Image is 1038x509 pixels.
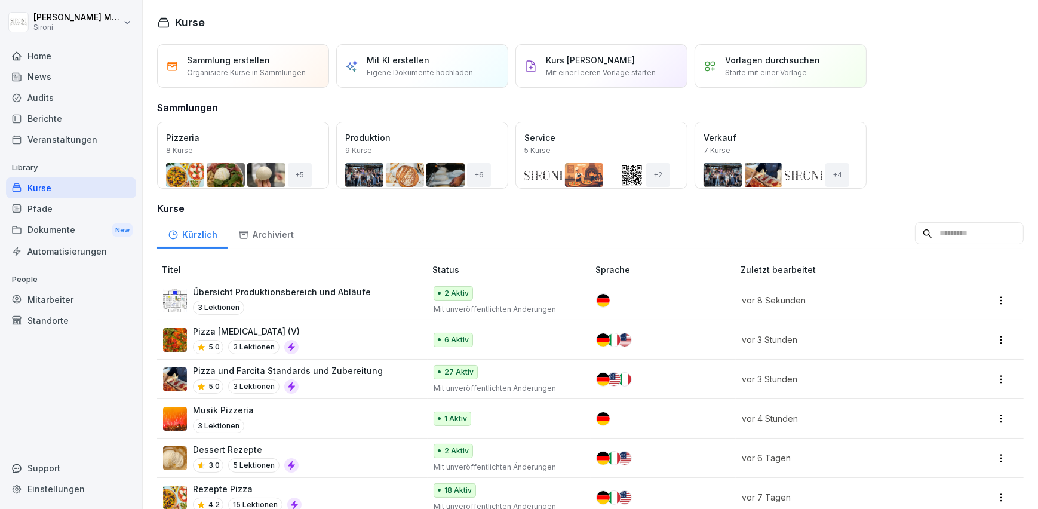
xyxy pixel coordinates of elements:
[6,66,136,87] a: News
[163,407,187,431] img: sgzbwvgoo4yrpflre49udgym.png
[434,383,576,394] p: Mit unveröffentlichten Änderungen
[345,145,372,156] p: 9 Kurse
[444,446,469,456] p: 2 Aktiv
[163,328,187,352] img: ptfehjakux1ythuqs2d8013j.png
[741,263,951,276] p: Zuletzt bearbeitet
[33,23,121,32] p: Sironi
[187,54,270,66] p: Sammlung erstellen
[618,333,631,347] img: us.svg
[646,163,670,187] div: + 2
[175,14,205,30] h1: Kurse
[444,485,472,496] p: 18 Aktiv
[618,491,631,504] img: us.svg
[6,158,136,177] p: Library
[607,373,621,386] img: us.svg
[725,68,807,78] p: Starte mit einer Vorlage
[6,129,136,150] div: Veranstaltungen
[6,108,136,129] a: Berichte
[193,364,383,377] p: Pizza und Farcita Standards und Zubereitung
[162,263,428,276] p: Titel
[546,68,656,78] p: Mit einer leeren Vorlage starten
[6,458,136,479] div: Support
[6,310,136,331] a: Standorte
[193,325,300,338] p: Pizza [MEDICAL_DATA] (V)
[618,452,631,465] img: us.svg
[367,68,473,78] p: Eigene Dokumente hochladen
[288,163,312,187] div: + 5
[228,458,280,473] p: 5 Lektionen
[6,241,136,262] a: Automatisierungen
[467,163,491,187] div: + 6
[825,163,849,187] div: + 4
[597,333,610,347] img: de.svg
[432,263,591,276] p: Status
[157,122,329,189] a: Pizzeria8 Kurse+5
[6,219,136,241] div: Dokumente
[33,13,121,23] p: [PERSON_NAME] Malec
[444,335,469,345] p: 6 Aktiv
[597,294,610,307] img: de.svg
[444,288,469,299] p: 2 Aktiv
[434,304,576,315] p: Mit unveröffentlichten Änderungen
[193,419,244,433] p: 3 Lektionen
[6,87,136,108] a: Audits
[742,294,937,306] p: vor 8 Sekunden
[742,452,937,464] p: vor 6 Tagen
[367,54,429,66] p: Mit KI erstellen
[228,340,280,354] p: 3 Lektionen
[695,122,867,189] a: Verkauf7 Kurse+4
[193,443,299,456] p: Dessert Rezepte
[524,145,551,156] p: 5 Kurse
[193,301,244,315] p: 3 Lektionen
[444,413,467,424] p: 1 Aktiv
[157,218,228,249] a: Kürzlich
[187,68,306,78] p: Organisiere Kurse in Sammlungen
[607,491,621,504] img: it.svg
[742,373,937,385] p: vor 3 Stunden
[6,479,136,499] a: Einstellungen
[618,373,631,386] img: it.svg
[6,219,136,241] a: DokumenteNew
[6,45,136,66] a: Home
[193,286,371,298] p: Übersicht Produktionsbereich und Abläufe
[193,404,254,416] p: Musik Pizzeria
[742,333,937,346] p: vor 3 Stunden
[704,145,730,156] p: 7 Kurse
[607,452,621,465] img: it.svg
[595,263,736,276] p: Sprache
[6,270,136,289] p: People
[725,54,820,66] p: Vorlagen durchsuchen
[524,131,678,144] p: Service
[208,460,220,471] p: 3.0
[345,131,499,144] p: Produktion
[6,177,136,198] a: Kurse
[6,289,136,310] a: Mitarbeiter
[597,412,610,425] img: de.svg
[228,218,304,249] a: Archiviert
[444,367,474,378] p: 27 Aktiv
[742,412,937,425] p: vor 4 Stunden
[163,289,187,312] img: yywuv9ckt9ax3nq56adns8w7.png
[112,223,133,237] div: New
[546,54,635,66] p: Kurs [PERSON_NAME]
[193,483,302,495] p: Rezepte Pizza
[157,100,218,115] h3: Sammlungen
[336,122,508,189] a: Produktion9 Kurse+6
[208,381,220,392] p: 5.0
[6,198,136,219] a: Pfade
[163,367,187,391] img: zyvhtweyt47y1etu6k7gt48a.png
[163,446,187,470] img: fr9tmtynacnbc68n3kf2tpkd.png
[208,342,220,352] p: 5.0
[704,131,858,144] p: Verkauf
